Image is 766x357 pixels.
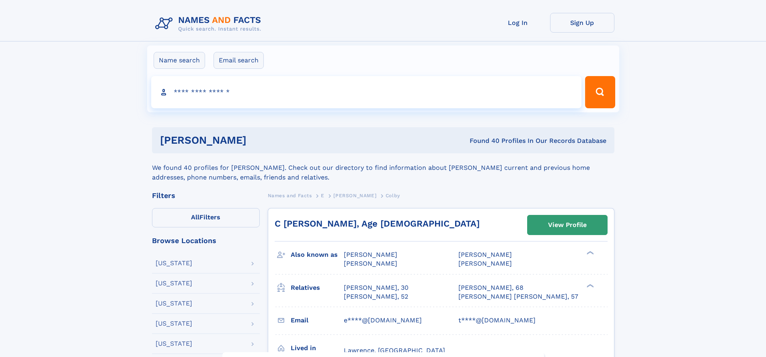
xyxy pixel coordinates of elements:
h1: [PERSON_NAME] [160,135,358,145]
a: [PERSON_NAME] [PERSON_NAME], 57 [458,292,578,301]
a: [PERSON_NAME], 52 [344,292,408,301]
span: [PERSON_NAME] [344,251,397,258]
span: [PERSON_NAME] [333,193,376,198]
div: [US_STATE] [156,260,192,266]
div: [US_STATE] [156,340,192,347]
div: View Profile [548,216,587,234]
span: Colby [386,193,400,198]
a: View Profile [528,215,607,235]
span: E [321,193,324,198]
label: Email search [214,52,264,69]
a: C [PERSON_NAME], Age [DEMOGRAPHIC_DATA] [275,219,480,229]
div: ❯ [585,283,594,288]
span: [PERSON_NAME] [458,260,512,267]
a: [PERSON_NAME], 68 [458,283,524,292]
a: E [321,190,324,200]
div: [US_STATE] [156,280,192,287]
div: [US_STATE] [156,300,192,307]
img: Logo Names and Facts [152,13,268,35]
a: [PERSON_NAME] [333,190,376,200]
span: [PERSON_NAME] [344,260,397,267]
h3: Also known as [291,248,344,262]
div: We found 40 profiles for [PERSON_NAME]. Check out our directory to find information about [PERSON... [152,153,614,182]
a: Log In [486,13,550,33]
input: search input [151,76,582,108]
div: ❯ [585,250,594,256]
div: Browse Locations [152,237,260,244]
div: [US_STATE] [156,320,192,327]
label: Name search [154,52,205,69]
div: Found 40 Profiles In Our Records Database [358,136,606,145]
span: [PERSON_NAME] [458,251,512,258]
span: All [191,213,199,221]
h3: Email [291,314,344,327]
h3: Relatives [291,281,344,295]
a: Names and Facts [268,190,312,200]
label: Filters [152,208,260,227]
span: Lawrence, [GEOGRAPHIC_DATA] [344,347,445,354]
button: Search Button [585,76,615,108]
a: [PERSON_NAME], 30 [344,283,409,292]
h3: Lived in [291,341,344,355]
a: Sign Up [550,13,614,33]
div: Filters [152,192,260,199]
